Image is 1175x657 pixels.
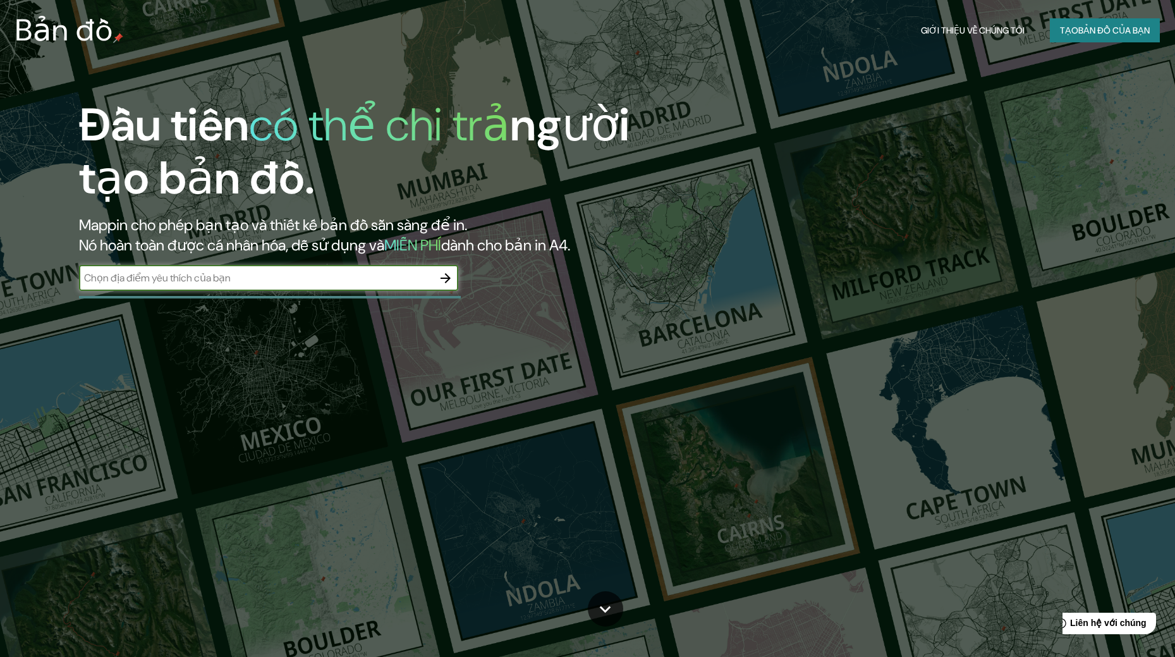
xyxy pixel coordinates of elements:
font: có thể chi trả [249,95,510,154]
font: Mappin cho phép bạn tạo và thiết kế bản đồ sẵn sàng để in. [79,215,467,235]
font: Giới thiệu về chúng tôi [921,25,1025,36]
font: dành cho bản in A4. [441,235,570,255]
button: Tạobản đồ của bạn [1050,18,1160,42]
img: mappin-pin [113,33,123,43]
font: người tạo bản đồ. [79,95,630,207]
button: Giới thiệu về chúng tôi [916,18,1030,42]
font: bản đồ của bạn [1078,25,1150,36]
font: Đầu tiên [79,95,249,154]
input: Chọn địa điểm yêu thích của bạn [79,271,433,285]
iframe: Trợ giúp trình khởi chạy tiện ích [1062,608,1161,643]
font: Tạo [1060,25,1078,36]
font: MIỄN PHÍ [384,235,441,255]
font: Bản đồ [15,10,113,50]
font: Nó hoàn toàn được cá nhân hóa, dễ sử dụng và [79,235,384,255]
